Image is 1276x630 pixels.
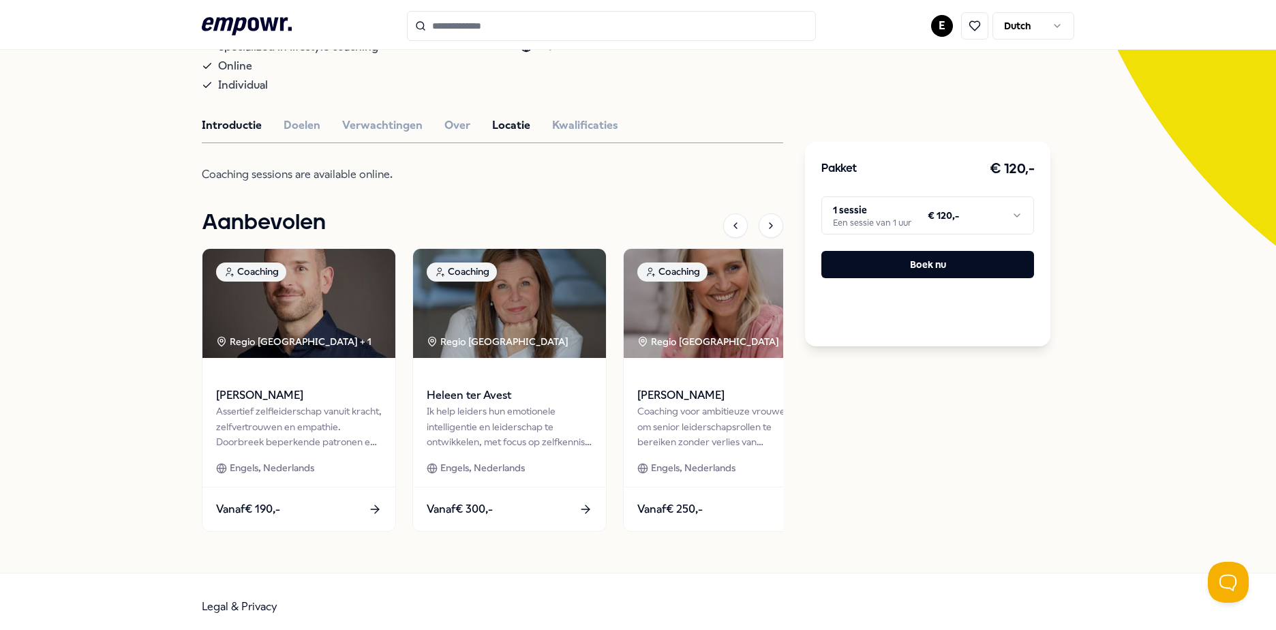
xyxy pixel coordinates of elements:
[931,15,953,37] button: E
[427,334,571,349] div: Regio [GEOGRAPHIC_DATA]
[412,248,607,532] a: package imageCoachingRegio [GEOGRAPHIC_DATA] Heleen ter AvestIk help leiders hun emotionele intel...
[407,11,816,41] input: Search for products, categories or subcategories
[637,500,703,518] span: Vanaf € 250,-
[821,251,1034,278] button: Boek nu
[427,262,497,282] div: Coaching
[218,57,252,76] span: Online
[624,249,817,358] img: package image
[637,334,781,349] div: Regio [GEOGRAPHIC_DATA]
[230,460,314,475] span: Engels, Nederlands
[637,387,803,404] span: [PERSON_NAME]
[427,404,592,449] div: Ik help leiders hun emotionele intelligentie en leiderschap te ontwikkelen, met focus op zelfkenn...
[427,500,493,518] span: Vanaf € 300,-
[216,334,371,349] div: Regio [GEOGRAPHIC_DATA] + 1
[444,117,470,134] button: Over
[990,158,1035,180] h3: € 120,-
[216,262,286,282] div: Coaching
[216,500,280,518] span: Vanaf € 190,-
[413,249,606,358] img: package image
[284,117,320,134] button: Doelen
[216,404,382,449] div: Assertief zelfleiderschap vanuit kracht, zelfvertrouwen en empathie. Doorbreek beperkende patrone...
[202,249,395,358] img: package image
[427,387,592,404] span: Heleen ter Avest
[202,117,262,134] button: Introductie
[202,165,645,184] p: Coaching sessions are available online.
[342,117,423,134] button: Verwachtingen
[637,262,708,282] div: Coaching
[651,460,735,475] span: Engels, Nederlands
[440,460,525,475] span: Engels, Nederlands
[1208,562,1249,603] iframe: Help Scout Beacon - Open
[637,404,803,449] div: Coaching voor ambitieuze vrouwen om senior leiderschapsrollen te bereiken zonder verlies van vrou...
[623,248,817,532] a: package imageCoachingRegio [GEOGRAPHIC_DATA] [PERSON_NAME]Coaching voor ambitieuze vrouwen om sen...
[552,117,618,134] button: Kwalificaties
[202,206,326,240] h1: Aanbevolen
[492,117,530,134] button: Locatie
[202,600,277,613] a: Legal & Privacy
[202,248,396,532] a: package imageCoachingRegio [GEOGRAPHIC_DATA] + 1[PERSON_NAME]Assertief zelfleiderschap vanuit kra...
[218,76,268,95] span: Individual
[821,160,857,178] h3: Pakket
[216,387,382,404] span: [PERSON_NAME]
